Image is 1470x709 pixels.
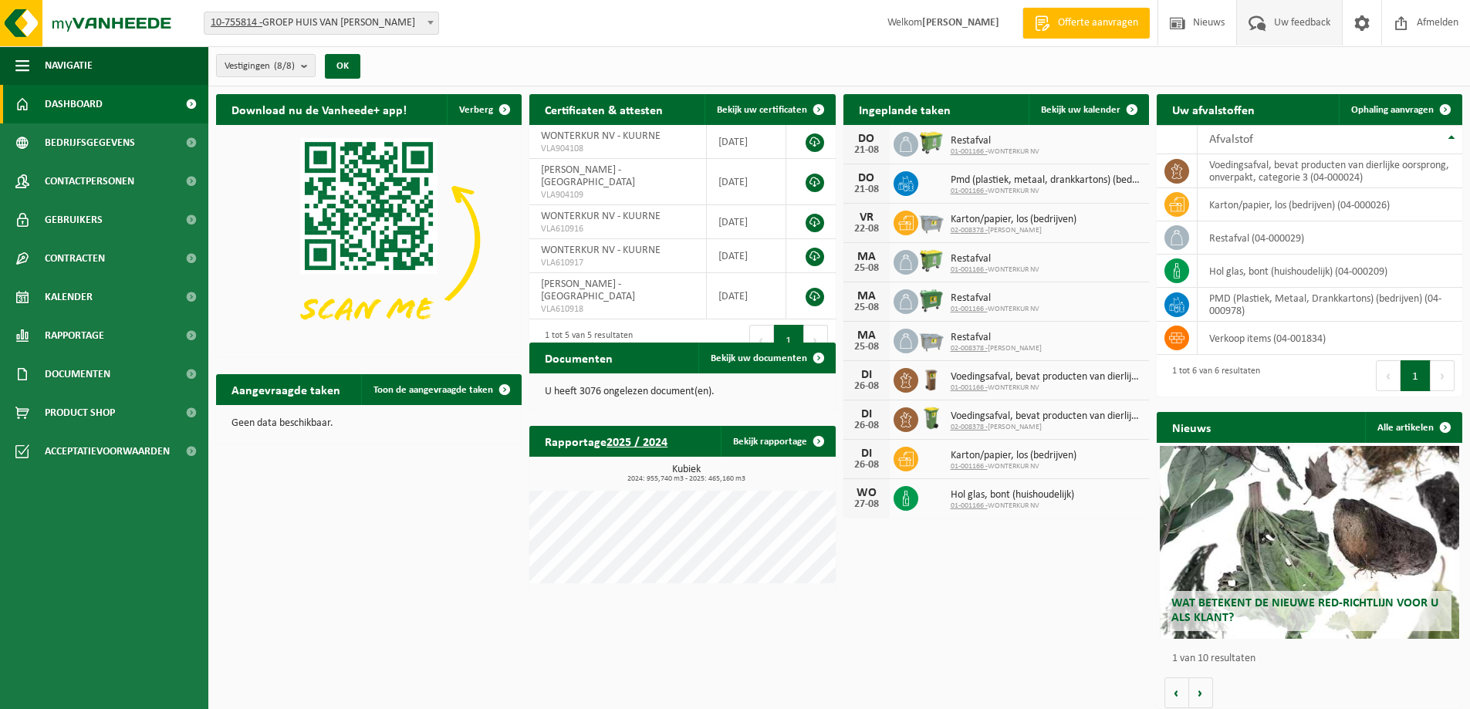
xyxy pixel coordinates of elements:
[951,501,1074,511] span: WONTERKUR NV
[1198,221,1462,255] td: restafval (04-000029)
[851,145,882,156] div: 21-08
[231,418,506,429] p: Geen data beschikbaar.
[1054,15,1142,31] span: Offerte aanvragen
[851,172,882,184] div: DO
[1209,133,1253,146] span: Afvalstof
[951,344,988,353] tcxspan: Call 02-008378 - via 3CX
[541,257,694,269] span: VLA610917
[274,61,295,71] count: (8/8)
[225,55,295,78] span: Vestigingen
[1351,105,1434,115] span: Ophaling aanvragen
[541,245,661,256] span: WONTERKUR NV - KUURNE
[45,355,110,393] span: Documenten
[1164,359,1260,393] div: 1 tot 6 van 6 resultaten
[529,426,683,456] h2: Rapportage
[541,189,694,201] span: VLA904109
[707,273,786,319] td: [DATE]
[951,265,988,274] tcxspan: Call 01-001166 - via 3CX
[541,279,635,302] span: [PERSON_NAME] - [GEOGRAPHIC_DATA]
[204,12,439,35] span: 10-755814 - GROEP HUIS VAN WONTERGHEM
[851,369,882,381] div: DI
[216,125,522,354] img: Download de VHEPlus App
[951,305,988,313] tcxspan: Call 01-001166 - via 3CX
[951,462,1076,471] span: WONTERKUR NV
[45,46,93,85] span: Navigatie
[1189,677,1213,708] button: Volgende
[951,489,1074,501] span: Hol glas, bont (huishoudelijk)
[851,342,882,353] div: 25-08
[45,278,93,316] span: Kalender
[1029,94,1147,125] a: Bekijk uw kalender
[1022,8,1150,39] a: Offerte aanvragen
[851,263,882,274] div: 25-08
[951,371,1141,383] span: Voedingsafval, bevat producten van dierlijke oorsprong, onverpakt, categorie 3
[1172,653,1455,664] p: 1 van 10 resultaten
[1198,288,1462,322] td: PMD (Plastiek, Metaal, Drankkartons) (bedrijven) (04-000978)
[1198,188,1462,221] td: karton/papier, los (bedrijven) (04-000026)
[717,105,807,115] span: Bekijk uw certificaten
[951,501,988,510] tcxspan: Call 01-001166 - via 3CX
[1431,360,1455,391] button: Next
[851,302,882,313] div: 25-08
[951,410,1141,423] span: Voedingsafval, bevat producten van dierlijke oorsprong, onverpakt, categorie 3
[951,265,1039,275] span: WONTERKUR NV
[607,437,667,449] tcxspan: Call 2025 / 2024 via 3CX
[1198,154,1462,188] td: voedingsafval, bevat producten van dierlijke oorsprong, onverpakt, categorie 3 (04-000024)
[1160,446,1459,639] a: Wat betekent de nieuwe RED-richtlijn voor u als klant?
[951,187,1141,196] span: WONTERKUR NV
[918,326,945,353] img: WB-2500-GAL-GY-01
[545,387,819,397] p: U heeft 3076 ongelezen document(en).
[918,405,945,431] img: WB-0140-HPE-GN-50
[851,381,882,392] div: 26-08
[918,248,945,274] img: WB-0660-HPE-GN-50
[45,316,104,355] span: Rapportage
[851,487,882,499] div: WO
[951,305,1039,314] span: WONTERKUR NV
[1157,412,1226,442] h2: Nieuws
[541,164,635,188] span: [PERSON_NAME] - [GEOGRAPHIC_DATA]
[951,147,1039,157] span: WONTERKUR NV
[537,323,633,357] div: 1 tot 5 van 5 resultaten
[707,125,786,159] td: [DATE]
[1171,597,1438,624] span: Wat betekent de nieuwe RED-richtlijn voor u als klant?
[951,135,1039,147] span: Restafval
[1339,94,1461,125] a: Ophaling aanvragen
[951,226,988,235] tcxspan: Call 02-008378 - via 3CX
[537,464,835,483] h3: Kubiek
[1401,360,1431,391] button: 1
[1041,105,1120,115] span: Bekijk uw kalender
[951,214,1076,226] span: Karton/papier, los (bedrijven)
[45,123,135,162] span: Bedrijfsgegevens
[1365,412,1461,443] a: Alle artikelen
[918,287,945,313] img: WB-0660-HPE-GN-01
[851,420,882,431] div: 26-08
[1164,677,1189,708] button: Vorige
[325,54,360,79] button: OK
[707,159,786,205] td: [DATE]
[541,223,694,235] span: VLA610916
[447,94,520,125] button: Verberg
[951,383,1141,393] span: WONTERKUR NV
[698,343,834,373] a: Bekijk uw documenten
[851,408,882,420] div: DI
[45,239,105,278] span: Contracten
[851,133,882,145] div: DO
[951,147,988,156] tcxspan: Call 01-001166 - via 3CX
[851,329,882,342] div: MA
[711,353,807,363] span: Bekijk uw documenten
[361,374,520,405] a: Toon de aangevraagde taken
[1376,360,1401,391] button: Previous
[851,447,882,460] div: DI
[918,366,945,392] img: WB-0140-HPE-BN-01
[541,143,694,155] span: VLA904108
[216,374,356,404] h2: Aangevraagde taken
[705,94,834,125] a: Bekijk uw certificaten
[707,239,786,273] td: [DATE]
[216,54,316,77] button: Vestigingen(8/8)
[851,460,882,471] div: 26-08
[851,224,882,235] div: 22-08
[951,423,988,431] tcxspan: Call 02-008378 - via 3CX
[529,343,628,373] h2: Documenten
[541,303,694,316] span: VLA610918
[918,130,945,156] img: WB-0660-HPE-GN-50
